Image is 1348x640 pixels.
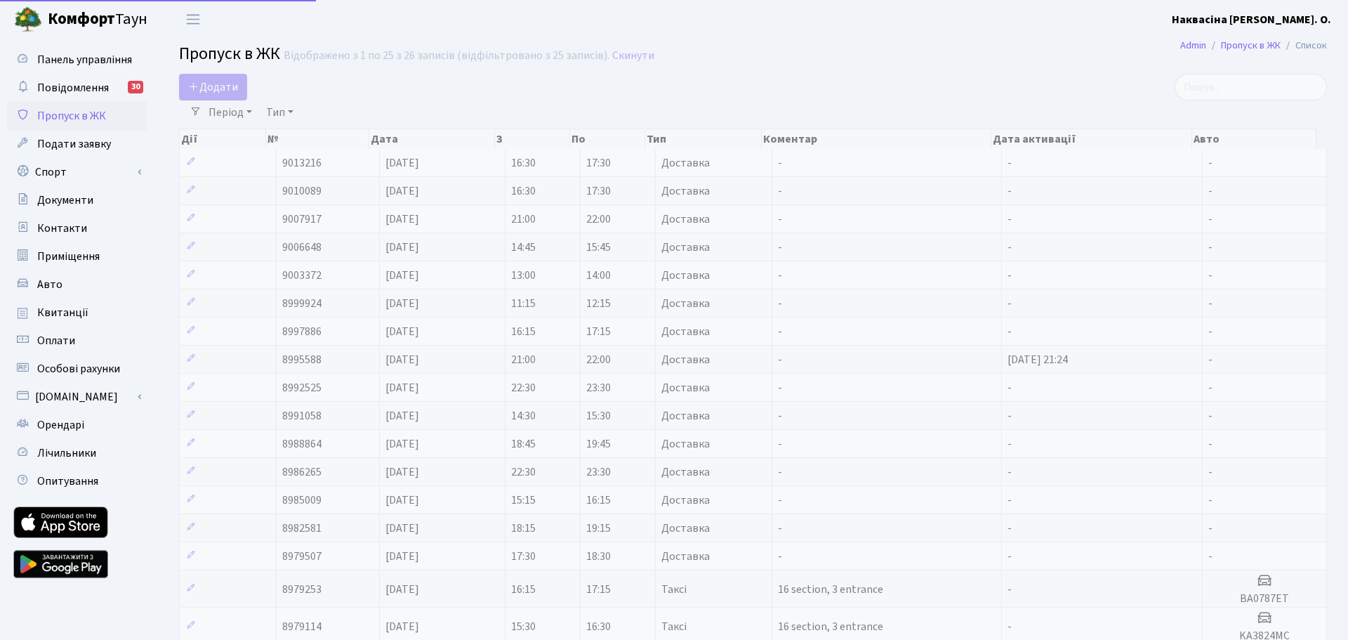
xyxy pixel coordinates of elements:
[1007,324,1012,339] span: -
[762,129,991,149] th: Коментар
[369,129,495,149] th: Дата
[778,380,782,396] span: -
[1007,240,1012,255] span: -
[7,299,147,327] a: Квитанції
[385,211,419,227] span: [DATE]
[7,102,147,130] a: Пропуск в ЖК
[282,380,322,396] span: 8992525
[385,155,419,171] span: [DATE]
[1007,619,1012,634] span: -
[282,324,322,339] span: 8997886
[586,521,611,536] span: 19:15
[586,380,611,396] span: 23:30
[7,411,147,439] a: Орендарі
[661,157,710,169] span: Доставка
[661,466,710,478] span: Доставка
[511,155,536,171] span: 16:30
[1192,129,1316,149] th: Авто
[385,183,419,199] span: [DATE]
[778,582,883,597] span: 16 section, 3 entrance
[7,467,147,495] a: Опитування
[1208,211,1212,227] span: -
[282,352,322,367] span: 8995588
[282,240,322,255] span: 9006648
[48,8,115,30] b: Комфорт
[282,268,322,283] span: 9003372
[1208,296,1212,311] span: -
[1007,582,1012,597] span: -
[37,445,96,461] span: Лічильники
[1208,268,1212,283] span: -
[385,619,419,634] span: [DATE]
[511,352,536,367] span: 21:00
[586,155,611,171] span: 17:30
[284,49,609,63] div: Відображено з 1 по 25 з 26 записів (відфільтровано з 25 записів).
[37,417,84,433] span: Орендарі
[1007,408,1012,424] span: -
[586,183,611,199] span: 17:30
[7,130,147,158] a: Подати заявку
[180,129,266,149] th: Дії
[661,242,710,253] span: Доставка
[282,155,322,171] span: 9013216
[385,324,419,339] span: [DATE]
[282,582,322,597] span: 8979253
[7,214,147,242] a: Контакти
[385,521,419,536] span: [DATE]
[7,270,147,299] a: Авто
[570,129,645,149] th: По
[1208,352,1212,367] span: -
[7,355,147,383] a: Особові рахунки
[511,211,536,227] span: 21:00
[1007,155,1012,171] span: -
[661,185,710,197] span: Доставка
[48,8,147,32] span: Таун
[661,354,710,365] span: Доставка
[778,268,782,283] span: -
[1007,211,1012,227] span: -
[385,296,419,311] span: [DATE]
[586,211,611,227] span: 22:00
[37,361,120,377] span: Особові рахунки
[37,108,106,124] span: Пропуск в ЖК
[1180,38,1206,53] a: Admin
[7,46,147,74] a: Панель управління
[1007,436,1012,452] span: -
[385,464,419,480] span: [DATE]
[1007,464,1012,480] span: -
[586,408,611,424] span: 15:30
[1208,464,1212,480] span: -
[1007,380,1012,396] span: -
[991,129,1192,149] th: Дата активації
[7,186,147,214] a: Документи
[37,221,87,236] span: Контакти
[37,80,109,96] span: Повідомлення
[1007,549,1012,564] span: -
[586,619,611,634] span: 16:30
[282,211,322,227] span: 9007917
[385,380,419,396] span: [DATE]
[385,582,419,597] span: [DATE]
[1208,155,1212,171] span: -
[37,192,93,208] span: Документи
[586,324,611,339] span: 17:15
[586,492,611,508] span: 16:15
[586,549,611,564] span: 18:30
[1172,11,1331,28] a: Наквасіна [PERSON_NAME]. О.
[179,74,247,100] a: Додати
[778,155,782,171] span: -
[1208,380,1212,396] span: -
[1007,268,1012,283] span: -
[1208,521,1212,536] span: -
[37,136,111,152] span: Подати заявку
[7,242,147,270] a: Приміщення
[778,296,782,311] span: -
[1208,240,1212,255] span: -
[586,240,611,255] span: 15:45
[282,436,322,452] span: 8988864
[661,621,687,632] span: Таксі
[661,298,710,309] span: Доставка
[1208,436,1212,452] span: -
[7,327,147,355] a: Оплати
[1208,592,1321,606] h5: BA0787ET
